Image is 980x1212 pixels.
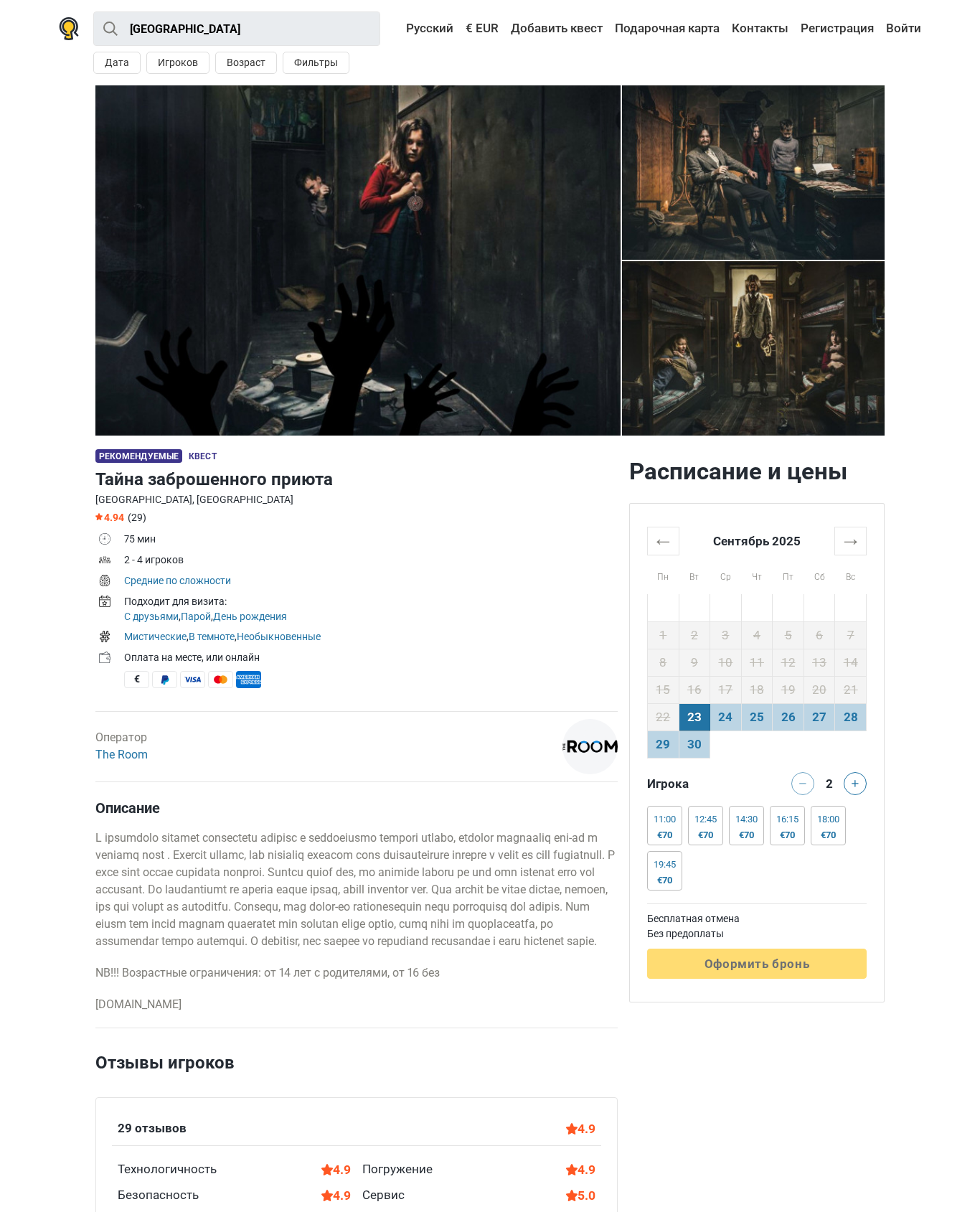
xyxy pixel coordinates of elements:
[648,649,679,676] td: 8
[773,649,804,676] td: 12
[392,16,457,42] a: Русский
[95,830,618,950] p: L ipsumdolo sitamet consectetu adipisc e seddoeiusmo tempori utlabo, etdolor magnaaliq eni-ad m v...
[797,16,877,42] a: Регистрация
[622,261,885,436] a: Тайна заброшенного приюта photo 4
[773,676,804,703] td: 19
[694,830,717,841] div: €70
[362,1160,433,1179] div: Погружение
[152,671,177,688] span: PayPal
[728,16,792,42] a: Контакты
[741,649,773,676] td: 11
[882,16,921,42] a: Войти
[622,261,885,436] img: Тайна заброшенного приюта photo 5
[835,555,867,594] th: Вс
[654,814,676,825] div: 11:00
[95,512,124,523] span: 4.94
[835,676,867,703] td: 21
[124,631,187,642] a: Мистические
[735,830,758,841] div: €70
[118,1119,187,1138] div: 29 отзывов
[804,703,835,731] td: 27
[95,449,182,463] span: Рекомендуемые
[59,17,79,40] img: Nowescape logo
[622,85,885,260] a: Тайна заброшенного приюта photo 3
[95,85,621,436] a: Тайна заброшенного приюта photo 10
[648,527,679,555] th: ←
[213,611,287,622] a: День рождения
[124,593,618,628] td: , ,
[741,703,773,731] td: 25
[679,703,710,731] td: 23
[566,1119,595,1138] div: 4.9
[118,1186,199,1205] div: Безопасность
[804,555,835,594] th: Сб
[321,1186,351,1205] div: 4.9
[180,671,205,688] span: Visa
[804,649,835,676] td: 13
[124,628,618,649] td: , ,
[773,703,804,731] td: 26
[95,996,618,1013] p: [DOMAIN_NAME]
[710,555,742,594] th: Ср
[648,676,679,703] td: 15
[835,703,867,731] td: 28
[835,621,867,649] td: 7
[124,611,179,622] a: С друзьями
[124,530,618,551] td: 75 мин
[835,527,867,555] th: →
[566,1160,595,1179] div: 4.9
[396,24,406,34] img: Русский
[648,731,679,758] td: 29
[710,621,742,649] td: 3
[741,555,773,594] th: Чт
[95,1050,618,1097] h2: Отзывы игроков
[735,814,758,825] div: 14:30
[236,671,261,688] span: American Express
[647,911,867,926] td: Бесплатная отмена
[237,631,321,642] a: Необыкновенные
[679,621,710,649] td: 2
[95,492,618,507] div: [GEOGRAPHIC_DATA], [GEOGRAPHIC_DATA]
[648,555,679,594] th: Пн
[189,451,217,461] span: Квест
[95,964,618,982] p: NB!!! Возрастные ограничения: от 14 лет с родителями, от 16 без
[208,671,233,688] span: MasterCard
[710,649,742,676] td: 10
[776,814,798,825] div: 16:15
[710,676,742,703] td: 17
[118,1160,217,1179] div: Технологичность
[181,611,211,622] a: Парой
[647,926,867,941] td: Без предоплаты
[835,649,867,676] td: 14
[817,830,839,841] div: €70
[629,457,885,486] h2: Расписание и цены
[124,575,231,586] a: Средние по сложности
[95,748,148,761] a: The Room
[804,621,835,649] td: 6
[215,52,277,74] button: Возраст
[124,671,149,688] span: Наличные
[321,1160,351,1179] div: 4.9
[679,676,710,703] td: 16
[95,85,621,436] img: Тайна заброшенного приюта photo 11
[821,772,838,792] div: 2
[741,676,773,703] td: 18
[462,16,502,42] a: € EUR
[566,1186,595,1205] div: 5.0
[95,513,103,520] img: Star
[128,512,146,523] span: (29)
[611,16,723,42] a: Подарочная карта
[95,466,618,492] h1: Тайна заброшенного приюта
[694,814,717,825] div: 12:45
[654,830,676,841] div: €70
[622,85,885,260] img: Тайна заброшенного приюта photo 4
[654,859,676,870] div: 19:45
[773,621,804,649] td: 5
[283,52,349,74] button: Фильтры
[95,799,618,817] h4: Описание
[362,1186,405,1205] div: Сервис
[654,875,676,886] div: €70
[124,650,618,665] div: Оплата на месте, или онлайн
[773,555,804,594] th: Пт
[741,621,773,649] td: 4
